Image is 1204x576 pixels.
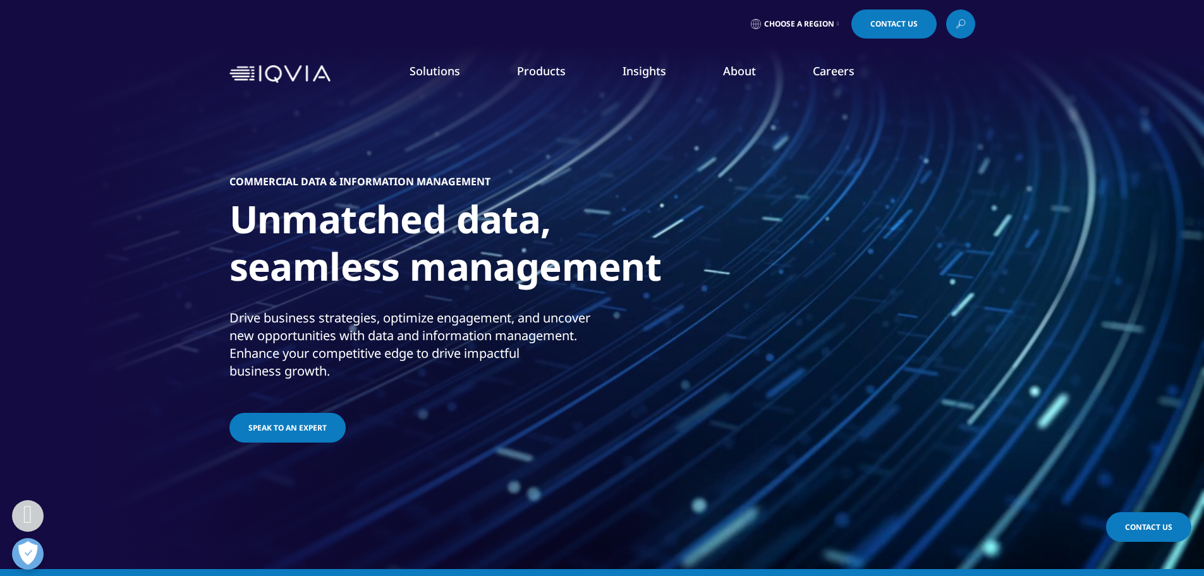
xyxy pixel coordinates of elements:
[229,309,599,388] p: Drive business strategies, optimize engagement, and uncover new opportunities with data and infor...
[248,422,327,433] span: Speak to an expert
[851,9,937,39] a: Contact Us
[813,63,854,78] a: Careers
[723,63,756,78] a: About
[336,44,975,104] nav: Primary
[229,195,703,298] h1: Unmatched data, seamless management
[1106,512,1191,542] a: Contact Us
[12,538,44,570] button: Präferenzen öffnen
[623,63,666,78] a: Insights
[1125,522,1172,532] span: Contact Us
[229,413,346,443] a: Speak to an expert
[410,63,460,78] a: Solutions
[517,63,566,78] a: Products
[870,20,918,28] span: Contact Us
[229,175,490,188] h5: Commercial Data & Information Management
[229,65,331,83] img: IQVIA Healthcare Information Technology and Pharma Clinical Research Company
[764,19,834,29] span: Choose a Region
